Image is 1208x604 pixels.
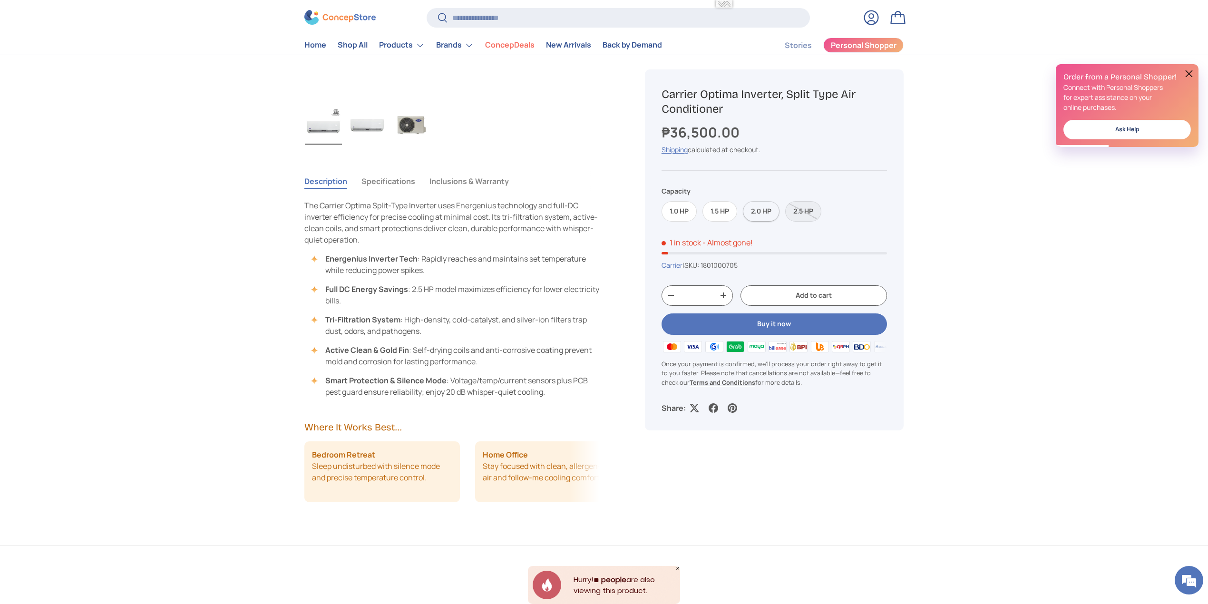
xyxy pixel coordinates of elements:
img: bpi [788,340,809,354]
img: ubp [809,340,830,354]
nav: Secondary [762,36,904,55]
img: gcash [704,340,725,354]
p: Connect with Personal Shoppers for expert assistance on your online purchases. [1063,82,1191,112]
img: Carrier Optima Inverter, Split Type Air Conditioner [305,107,342,145]
strong: ₱36,500.00 [662,123,742,142]
button: Specifications [361,170,415,192]
a: Back by Demand [603,36,662,55]
a: Home [304,36,326,55]
label: Sold out [785,201,821,222]
img: master [662,340,682,354]
nav: Primary [304,36,662,55]
strong: Tri-Filtration System [325,314,400,325]
img: grabpay [725,340,746,354]
li: Stay focused with clean, allergen-free air and follow-me cooling comfort. [475,441,631,502]
span: 1 in stock [662,237,701,248]
summary: Brands [430,36,479,55]
p: - Almost gone! [702,237,753,248]
li: : Voltage/temp/current sensors plus PCB pest guard ensure reliability; enjoy 20 dB whisper-quiet ... [314,375,599,398]
strong: Bedroom Retreat [312,449,375,460]
button: Buy it now [662,313,887,335]
div: Minimize live chat window [156,5,179,28]
img: metrobank [873,340,894,354]
button: Inclusions & Warranty [429,170,509,192]
a: Ask Help [1063,120,1191,139]
img: visa [682,340,703,354]
strong: Smart Protection & Silence Mode [325,375,447,386]
div: Close [675,566,680,571]
p: Once your payment is confirmed, we'll process your order right away to get it to you faster. Plea... [662,360,887,387]
a: Stories [785,36,812,55]
li: : High-density, cold-catalyst, and silver-ion filters trap dust, odors, and pathogens. [314,314,599,337]
span: SKU: [684,261,699,270]
li: : 2.5 HP model maximizes efficiency for lower electricity bills. [314,283,599,306]
span: 1801000705 [701,261,738,270]
h2: Where It Works Best... [304,420,599,434]
a: New Arrivals [546,36,591,55]
div: Chat with us now [49,53,160,66]
h2: Order from a Personal Shopper! [1063,72,1191,82]
div: calculated at checkout. [662,145,887,155]
li: : Self-drying coils and anti-corrosive coating prevent mold and corrosion for lasting performance. [314,344,599,367]
a: ConcepDeals [485,36,535,55]
a: Shipping [662,146,688,155]
strong: Active Clean & Gold Fin [325,345,409,355]
img: maya [746,340,767,354]
li: : Rapidly reaches and maintains set temperature while reducing power spikes. [314,253,599,276]
span: Personal Shopper [831,42,896,49]
button: Description [304,170,347,192]
a: Carrier [662,261,682,270]
summary: Products [373,36,430,55]
span: We're online! [55,120,131,216]
img: ConcepStore [304,10,376,25]
a: Terms and Conditions [690,378,755,387]
a: Personal Shopper [823,38,904,53]
h1: Carrier Optima Inverter, Split Type Air Conditioner [662,87,887,117]
span: | [682,261,738,270]
strong: Energenius Inverter Tech [325,253,418,264]
img: bdo [851,340,872,354]
img: qrph [830,340,851,354]
img: carrier-optima-1.00hp-split-type-inverter-indoor-aircon-unit-full-view-concepstore [349,107,386,145]
img: carrier-optima-1.00hp-split-type-inverter-outdoor-aircon-unit-full-view-concepstore [392,107,429,145]
a: Shop All [338,36,368,55]
img: billease [767,340,788,354]
li: Sleep undisturbed with silence mode and precise temperature control. [304,441,460,502]
button: Add to cart [740,285,887,306]
span: The Carrier Optima Split-Type Inverter uses Energenius technology and full-DC inverter efficiency... [304,200,598,245]
textarea: Type your message and hit 'Enter' [5,260,181,293]
strong: Home Office [483,449,528,460]
legend: Capacity [662,186,691,196]
p: Share: [662,402,686,414]
strong: Full DC Energy Savings [325,284,408,294]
